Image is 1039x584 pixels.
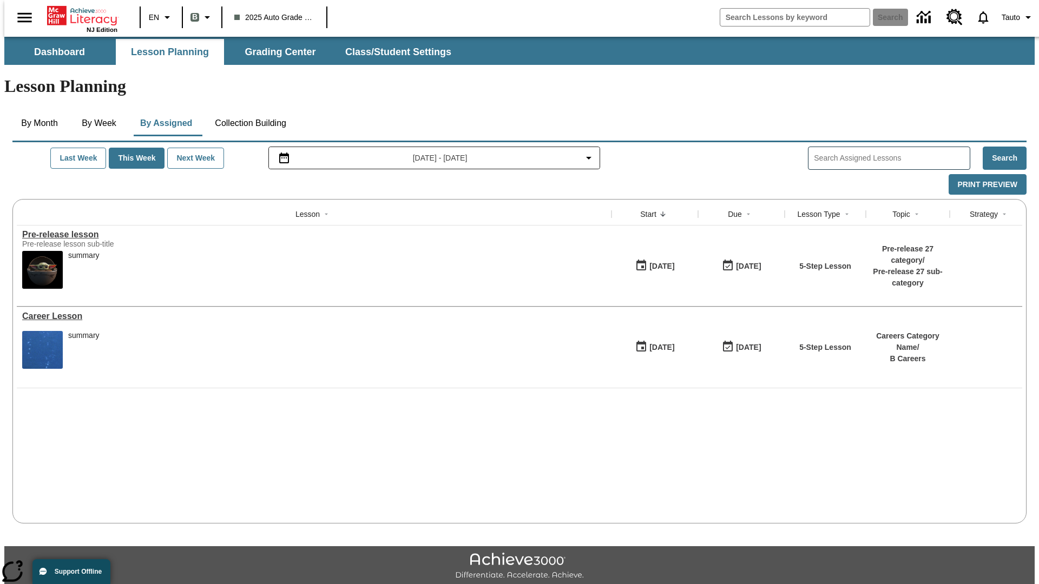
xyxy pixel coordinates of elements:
button: Support Offline [32,559,110,584]
button: Sort [998,208,1011,221]
img: Achieve3000 Differentiate Accelerate Achieve [455,553,584,580]
input: Search Assigned Lessons [814,150,970,166]
button: 01/13/25: First time the lesson was available [632,337,678,357]
div: summary [68,251,100,289]
svg: Collapse Date Range Filter [582,151,595,164]
button: Print Preview [949,174,1027,195]
span: Support Offline [55,568,102,575]
a: Notifications [969,3,997,31]
button: Language: EN, Select a language [144,8,179,27]
div: SubNavbar [4,37,1035,65]
a: Resource Center, Will open in new tab [940,3,969,32]
div: Topic [892,209,910,220]
button: 01/25/26: Last day the lesson can be accessed [718,256,765,276]
div: [DATE] [736,260,761,273]
img: fish [22,331,63,369]
div: [DATE] [649,260,674,273]
button: Last Week [50,148,106,169]
div: [DATE] [649,341,674,354]
div: Pre-release lesson [22,230,606,240]
div: SubNavbar [4,39,461,65]
a: Pre-release lesson, Lessons [22,230,606,240]
button: 01/22/25: First time the lesson was available [632,256,678,276]
button: Select the date range menu item [273,151,596,164]
p: 5-Step Lesson [799,261,851,272]
input: search field [720,9,870,26]
div: Career Lesson [22,311,606,321]
button: Collection Building [206,110,295,136]
span: EN [149,12,159,23]
button: 01/17/26: Last day the lesson can be accessed [718,337,765,357]
p: Pre-release 27 category / [871,243,944,266]
div: Home [47,4,117,33]
p: 5-Step Lesson [799,342,851,353]
span: 2025 Auto Grade 1 B [234,12,314,23]
button: Next Week [167,148,224,169]
button: By Week [72,110,126,136]
div: [DATE] [736,341,761,354]
button: Sort [840,208,853,221]
button: Sort [910,208,923,221]
button: Sort [742,208,755,221]
p: B Careers [871,353,944,364]
a: Home [47,5,117,26]
button: This Week [109,148,165,169]
div: summary [68,251,100,260]
div: Start [640,209,656,220]
button: Sort [656,208,669,221]
div: summary [68,331,100,369]
button: Search [983,147,1027,170]
button: Grading Center [226,39,334,65]
p: Careers Category Name / [871,330,944,353]
button: Open side menu [9,2,41,34]
span: Tauto [1002,12,1020,23]
div: Pre-release lesson sub-title [22,240,185,248]
button: Profile/Settings [997,8,1039,27]
button: Boost Class color is gray green. Change class color [186,8,218,27]
div: Due [728,209,742,220]
div: Strategy [970,209,998,220]
button: Lesson Planning [116,39,224,65]
div: summary [68,331,100,340]
div: Lesson Type [797,209,840,220]
p: Pre-release 27 sub-category [871,266,944,289]
img: hero alt text [22,251,63,289]
button: Sort [320,208,333,221]
button: By Assigned [131,110,201,136]
div: Lesson [295,209,320,220]
button: By Month [12,110,67,136]
button: Class/Student Settings [337,39,460,65]
h1: Lesson Planning [4,76,1035,96]
span: [DATE] - [DATE] [413,152,468,164]
button: Dashboard [5,39,114,65]
span: B [192,10,198,24]
a: Data Center [910,3,940,32]
a: Career Lesson, Lessons [22,311,606,321]
span: NJ Edition [87,26,117,33]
